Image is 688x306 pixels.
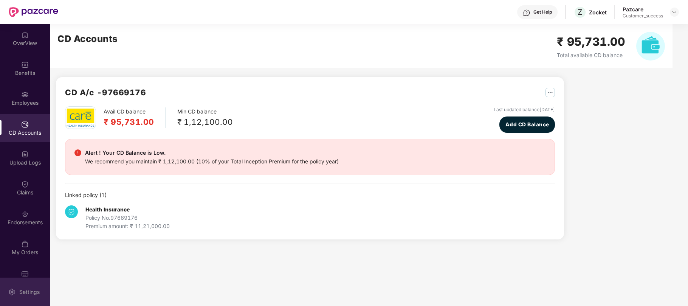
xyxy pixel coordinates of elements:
[578,8,583,17] span: Z
[21,61,29,68] img: svg+xml;base64,PHN2ZyBpZD0iQmVuZWZpdHMiIHhtbG5zPSJodHRwOi8vd3d3LnczLm9yZy8yMDAwL3N2ZyIgd2lkdGg9Ij...
[589,9,607,16] div: Zocket
[671,9,677,15] img: svg+xml;base64,PHN2ZyBpZD0iRHJvcGRvd24tMzJ4MzIiIHhtbG5zPSJodHRwOi8vd3d3LnczLm9yZy8yMDAwL3N2ZyIgd2...
[74,149,81,156] img: svg+xml;base64,PHN2ZyBpZD0iRGFuZ2VyX2FsZXJ0IiBkYXRhLW5hbWU9IkRhbmdlciBhbGVydCIgeG1sbnM9Imh0dHA6Ly...
[21,121,29,128] img: svg+xml;base64,PHN2ZyBpZD0iQ0RfQWNjb3VudHMiIGRhdGEtbmFtZT0iQ0QgQWNjb3VudHMiIHhtbG5zPSJodHRwOi8vd3...
[21,91,29,98] img: svg+xml;base64,PHN2ZyBpZD0iRW1wbG95ZWVzIiB4bWxucz0iaHR0cDovL3d3dy53My5vcmcvMjAwMC9zdmciIHdpZHRoPS...
[85,157,339,166] div: We recommend you maintain ₹ 1,12,100.00 (10% of your Total Inception Premium for the policy year)
[177,116,233,128] div: ₹ 1,12,100.00
[545,88,555,97] img: svg+xml;base64,PHN2ZyB4bWxucz0iaHR0cDovL3d3dy53My5vcmcvMjAwMC9zdmciIHdpZHRoPSIyNSIgaGVpZ2h0PSIyNS...
[85,148,339,157] div: Alert ! Your CD Balance is Low.
[65,191,555,199] div: Linked policy ( 1 )
[523,9,530,17] img: svg+xml;base64,PHN2ZyBpZD0iSGVscC0zMngzMiIgeG1sbnM9Imh0dHA6Ly93d3cudzMub3JnLzIwMDAvc3ZnIiB3aWR0aD...
[494,106,555,113] div: Last updated balance [DATE]
[533,9,552,15] div: Get Help
[65,205,78,218] img: svg+xml;base64,PHN2ZyB4bWxucz0iaHR0cDovL3d3dy53My5vcmcvMjAwMC9zdmciIHdpZHRoPSIzNCIgaGVpZ2h0PSIzNC...
[17,288,42,296] div: Settings
[623,13,663,19] div: Customer_success
[9,7,58,17] img: New Pazcare Logo
[104,107,166,128] div: Avail CD balance
[57,32,118,46] h2: CD Accounts
[177,107,233,128] div: Min CD balance
[21,270,29,278] img: svg+xml;base64,PHN2ZyBpZD0iUGF6Y2FyZCIgeG1sbnM9Imh0dHA6Ly93d3cudzMub3JnLzIwMDAvc3ZnIiB3aWR0aD0iMj...
[8,288,15,296] img: svg+xml;base64,PHN2ZyBpZD0iU2V0dGluZy0yMHgyMCIgeG1sbnM9Imh0dHA6Ly93d3cudzMub3JnLzIwMDAvc3ZnIiB3aW...
[557,33,625,51] h2: ₹ 95,731.00
[505,121,549,129] span: Add CD Balance
[21,240,29,248] img: svg+xml;base64,PHN2ZyBpZD0iTXlfT3JkZXJzIiBkYXRhLW5hbWU9Ik15IE9yZGVycyIgeG1sbnM9Imh0dHA6Ly93d3cudz...
[85,214,170,222] div: Policy No. 97669176
[557,52,623,58] span: Total available CD balance
[21,31,29,39] img: svg+xml;base64,PHN2ZyBpZD0iSG9tZSIgeG1sbnM9Imh0dHA6Ly93d3cudzMub3JnLzIwMDAvc3ZnIiB3aWR0aD0iMjAiIG...
[21,180,29,188] img: svg+xml;base64,PHN2ZyBpZD0iQ2xhaW0iIHhtbG5zPSJodHRwOi8vd3d3LnczLm9yZy8yMDAwL3N2ZyIgd2lkdGg9IjIwIi...
[21,151,29,158] img: svg+xml;base64,PHN2ZyBpZD0iVXBsb2FkX0xvZ3MiIGRhdGEtbmFtZT0iVXBsb2FkIExvZ3MiIHhtbG5zPSJodHRwOi8vd3...
[85,222,170,230] div: Premium amount: ₹ 11,21,000.00
[636,32,665,61] img: svg+xml;base64,PHN2ZyB4bWxucz0iaHR0cDovL3d3dy53My5vcmcvMjAwMC9zdmciIHhtbG5zOnhsaW5rPSJodHRwOi8vd3...
[85,206,130,213] b: Health Insurance
[66,108,95,127] img: care.png
[104,116,154,128] h2: ₹ 95,731.00
[65,86,146,99] h2: CD A/c - 97669176
[499,116,555,133] button: Add CD Balance
[21,210,29,218] img: svg+xml;base64,PHN2ZyBpZD0iRW5kb3JzZW1lbnRzIiB4bWxucz0iaHR0cDovL3d3dy53My5vcmcvMjAwMC9zdmciIHdpZH...
[623,6,663,13] div: Pazcare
